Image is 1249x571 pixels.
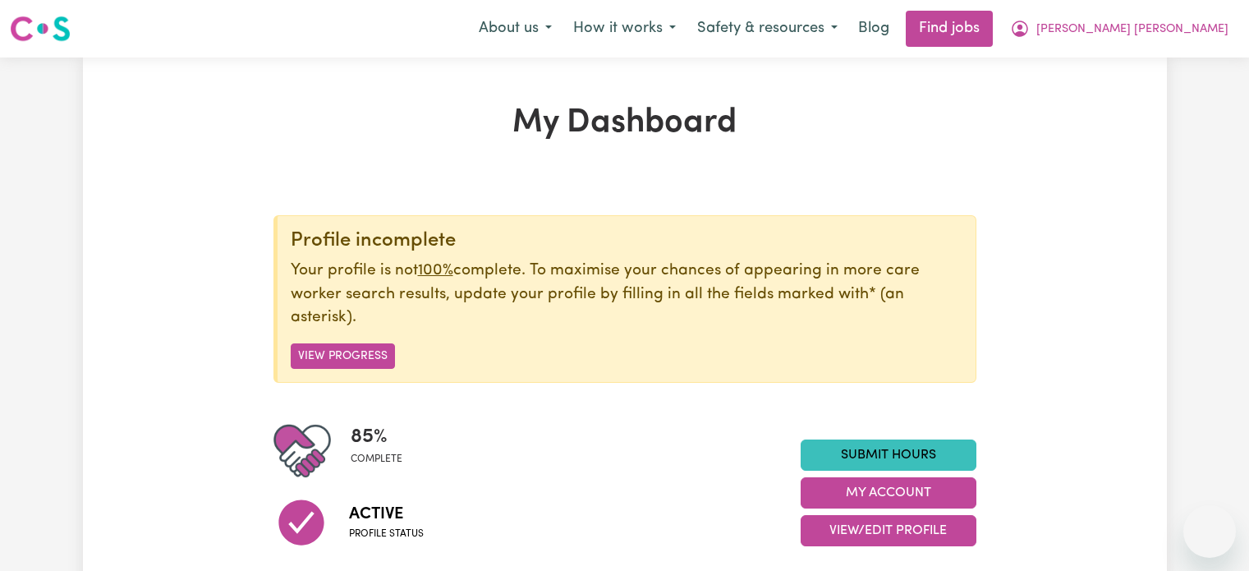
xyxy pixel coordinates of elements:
button: View Progress [291,343,395,369]
button: View/Edit Profile [801,515,976,546]
div: Profile completeness: 85% [351,422,416,480]
div: Profile incomplete [291,229,962,253]
a: Find jobs [906,11,993,47]
button: Safety & resources [686,12,848,46]
button: My Account [801,477,976,509]
p: Your profile is not complete. To maximise your chances of appearing in more care worker search re... [291,260,962,330]
a: Blog [848,11,899,47]
button: My Account [999,12,1239,46]
button: About us [468,12,563,46]
span: 85 % [351,422,402,452]
img: Careseekers logo [10,14,71,44]
u: 100% [418,263,453,279]
a: Careseekers logo [10,10,71,48]
span: Active [349,502,424,527]
h1: My Dashboard [273,104,976,143]
span: Profile status [349,527,424,541]
span: [PERSON_NAME] [PERSON_NAME] [1036,21,1228,39]
span: complete [351,452,402,467]
button: How it works [563,12,686,46]
a: Submit Hours [801,440,976,471]
iframe: Button to launch messaging window [1183,505,1236,558]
